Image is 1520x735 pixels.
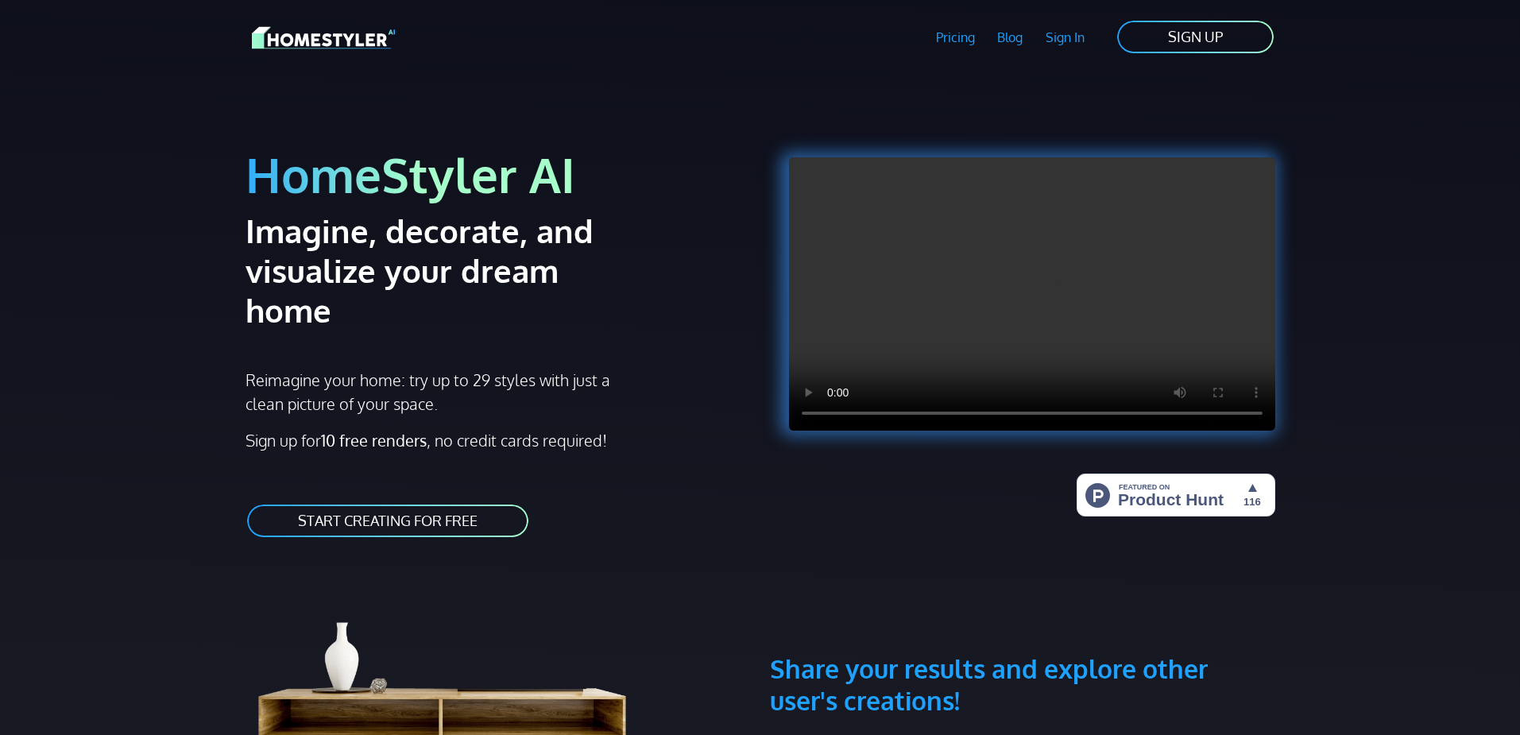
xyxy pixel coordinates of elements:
[246,145,751,204] h1: HomeStyler AI
[321,430,427,451] strong: 10 free renders
[986,19,1035,56] a: Blog
[1116,19,1275,55] a: SIGN UP
[1035,19,1096,56] a: Sign In
[246,211,650,330] h2: Imagine, decorate, and visualize your dream home
[246,503,530,539] a: START CREATING FOR FREE
[252,24,395,52] img: HomeStyler AI logo
[1077,474,1275,516] img: HomeStyler AI - Interior Design Made Easy: One Click to Your Dream Home | Product Hunt
[770,577,1275,717] h3: Share your results and explore other user's creations!
[924,19,986,56] a: Pricing
[246,428,751,452] p: Sign up for , no credit cards required!
[246,368,625,416] p: Reimagine your home: try up to 29 styles with just a clean picture of your space.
